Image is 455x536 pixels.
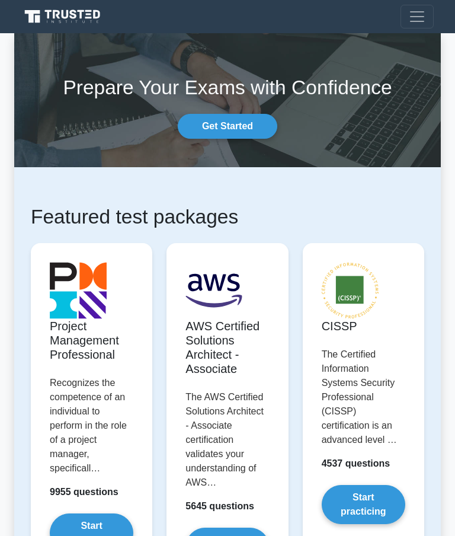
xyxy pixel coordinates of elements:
a: Start practicing [322,485,405,524]
button: Toggle navigation [400,5,434,28]
h1: Featured test packages [31,205,424,229]
h1: Prepare Your Exams with Confidence [14,76,441,100]
a: Get Started [178,114,277,139]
